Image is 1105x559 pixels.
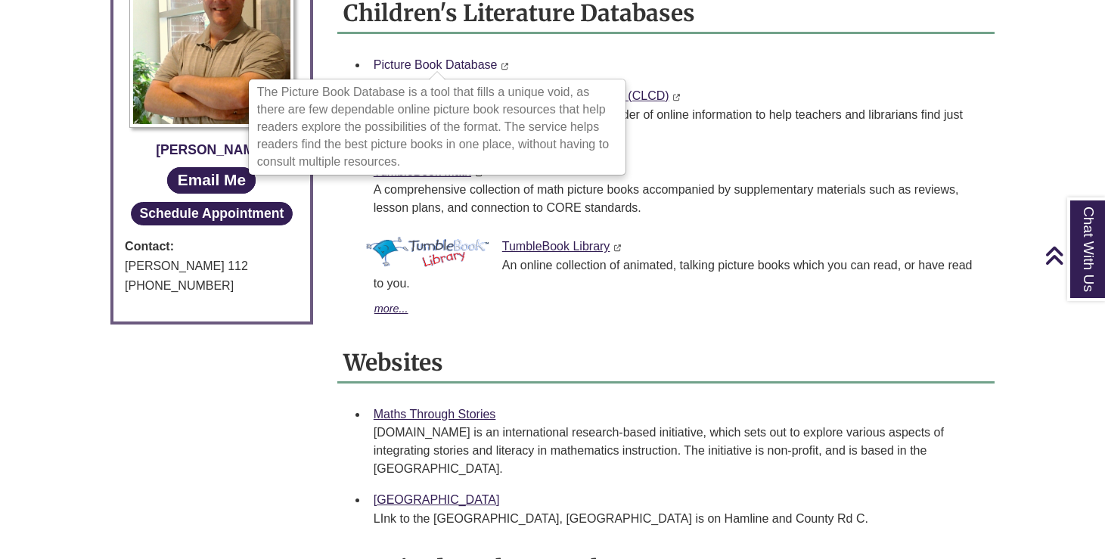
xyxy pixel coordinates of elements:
button: more... [374,300,409,318]
a: Cover ArtTumbleBook Library [502,240,610,253]
div: [PERSON_NAME] [125,139,299,160]
button: Schedule Appointment [131,202,293,225]
p: The premier single-source, single-search provider of online information to help teachers and libr... [374,106,982,142]
img: Cover Art [362,237,498,267]
i: This link opens in a new window [501,63,509,70]
strong: Contact: [125,237,299,256]
div: LInk to the [GEOGRAPHIC_DATA], [GEOGRAPHIC_DATA] is on Hamline and County Rd C. [374,510,982,528]
div: [DOMAIN_NAME] is an international research-based initiative, which sets out to explore various as... [374,424,982,478]
p: A comprehensive collection of math picture books accompanied by supplementary materials such as r... [374,181,982,217]
a: Maths Through Stories [374,408,496,421]
i: This link opens in a new window [672,94,681,101]
div: [PHONE_NUMBER] [125,276,299,296]
div: [PERSON_NAME] 112 [125,256,299,276]
i: This link opens in a new window [613,244,622,251]
a: [GEOGRAPHIC_DATA] [374,493,500,506]
a: TumbleBook Math [374,165,471,178]
a: Back to Top [1044,245,1101,266]
div: The Picture Book Database is a tool that fills a unique void, as there are few dependable online ... [250,80,625,174]
i: This link opens in a new window [474,169,483,176]
p: An online collection of animated, talking picture books which you can read, or have read to you. [374,256,982,293]
a: Picture Book Database [374,58,498,71]
a: Email Me [167,167,256,194]
h2: Websites [337,343,995,384]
